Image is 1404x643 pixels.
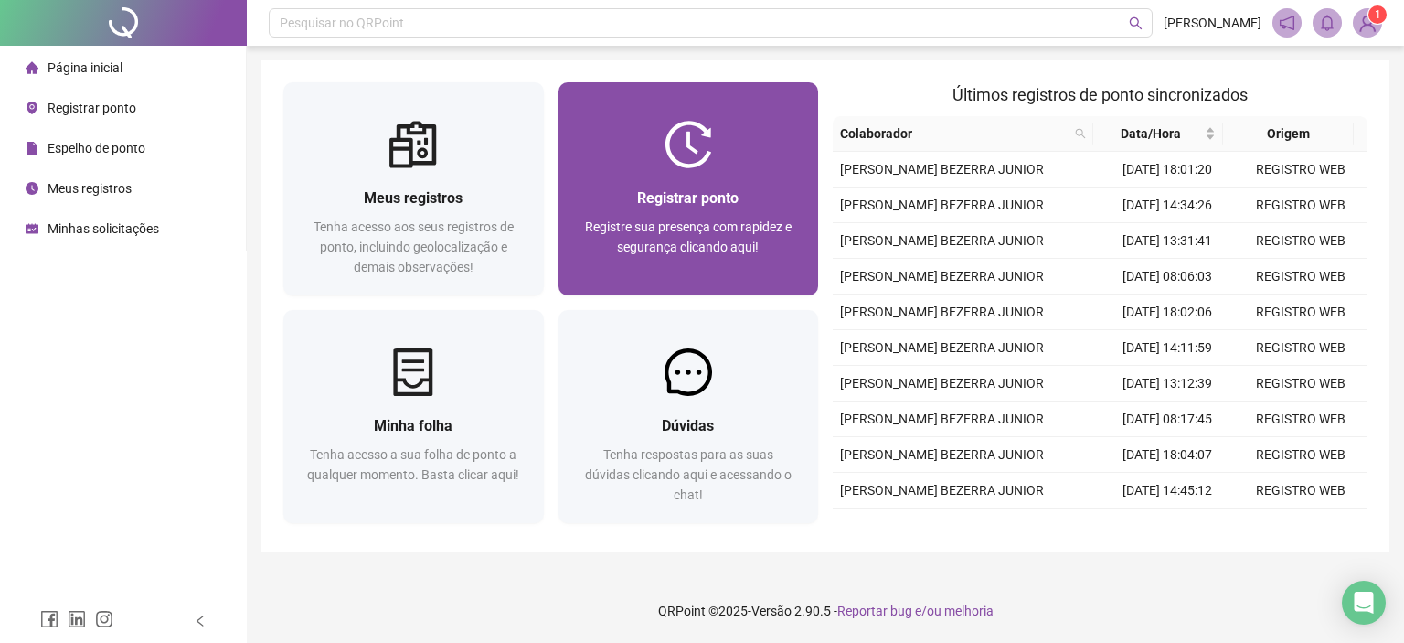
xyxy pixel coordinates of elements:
[1129,16,1143,30] span: search
[585,220,792,254] span: Registre sua presença com rapidez e segurança clicando aqui!
[1101,188,1234,223] td: [DATE] 14:34:26
[364,189,463,207] span: Meus registros
[751,604,792,618] span: Versão
[1101,330,1234,366] td: [DATE] 14:11:59
[1101,152,1234,188] td: [DATE] 18:01:20
[1234,223,1367,259] td: REGISTRO WEB
[1101,402,1234,437] td: [DATE] 08:17:45
[194,615,207,627] span: left
[840,376,1044,391] span: [PERSON_NAME] BEZERRA JUNIOR
[1101,473,1234,509] td: [DATE] 14:45:12
[1234,330,1367,366] td: REGISTRO WEB
[48,181,132,196] span: Meus registros
[840,447,1044,462] span: [PERSON_NAME] BEZERRA JUNIOR
[1342,581,1386,625] div: Open Intercom Messenger
[1234,259,1367,295] td: REGISTRO WEB
[48,221,159,236] span: Minhas solicitações
[1234,295,1367,330] td: REGISTRO WEB
[1101,509,1234,544] td: [DATE] 13:49:11
[1234,473,1367,509] td: REGISTRO WEB
[1354,9,1381,37] img: 88385
[48,101,136,115] span: Registrar ponto
[26,182,38,195] span: clock-circle
[558,82,819,295] a: Registrar pontoRegistre sua presença com rapidez e segurança clicando aqui!
[1223,116,1353,152] th: Origem
[1319,15,1335,31] span: bell
[1368,5,1387,24] sup: Atualize o seu contato no menu Meus Dados
[662,417,714,434] span: Dúvidas
[558,310,819,523] a: DúvidasTenha respostas para as suas dúvidas clicando aqui e acessando o chat!
[1234,437,1367,473] td: REGISTRO WEB
[48,60,122,75] span: Página inicial
[840,340,1044,355] span: [PERSON_NAME] BEZERRA JUNIOR
[1093,116,1223,152] th: Data/Hora
[840,198,1044,212] span: [PERSON_NAME] BEZERRA JUNIOR
[1101,259,1234,295] td: [DATE] 08:06:03
[840,233,1044,248] span: [PERSON_NAME] BEZERRA JUNIOR
[374,417,452,434] span: Minha folha
[1234,402,1367,437] td: REGISTRO WEB
[1101,295,1234,330] td: [DATE] 18:02:06
[840,412,1044,426] span: [PERSON_NAME] BEZERRA JUNIOR
[247,579,1404,643] footer: QRPoint © 2025 - 2.90.5 -
[1075,128,1086,139] span: search
[1279,15,1295,31] span: notification
[840,483,1044,498] span: [PERSON_NAME] BEZERRA JUNIOR
[1234,366,1367,402] td: REGISTRO WEB
[48,141,145,155] span: Espelho de ponto
[26,142,38,155] span: file
[837,604,994,618] span: Reportar bug e/ou melhoria
[1101,223,1234,259] td: [DATE] 13:31:41
[314,220,514,274] span: Tenha acesso aos seus registros de ponto, incluindo geolocalização e demais observações!
[585,447,792,502] span: Tenha respostas para as suas dúvidas clicando aqui e acessando o chat!
[307,447,519,482] span: Tenha acesso a sua folha de ponto a qualquer momento. Basta clicar aqui!
[952,85,1248,104] span: Últimos registros de ponto sincronizados
[1164,13,1261,33] span: [PERSON_NAME]
[840,123,1068,144] span: Colaborador
[283,82,544,295] a: Meus registrosTenha acesso aos seus registros de ponto, incluindo geolocalização e demais observa...
[1101,123,1201,144] span: Data/Hora
[1234,509,1367,544] td: REGISTRO WEB
[26,222,38,235] span: schedule
[1234,188,1367,223] td: REGISTRO WEB
[1071,120,1090,147] span: search
[1101,366,1234,402] td: [DATE] 13:12:39
[840,162,1044,177] span: [PERSON_NAME] BEZERRA JUNIOR
[1375,8,1381,21] span: 1
[26,102,38,114] span: environment
[840,305,1044,319] span: [PERSON_NAME] BEZERRA JUNIOR
[840,269,1044,284] span: [PERSON_NAME] BEZERRA JUNIOR
[95,610,113,628] span: instagram
[1234,152,1367,188] td: REGISTRO WEB
[637,189,739,207] span: Registrar ponto
[40,610,58,628] span: facebook
[1101,437,1234,473] td: [DATE] 18:04:07
[68,610,86,628] span: linkedin
[26,61,38,74] span: home
[283,310,544,523] a: Minha folhaTenha acesso a sua folha de ponto a qualquer momento. Basta clicar aqui!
